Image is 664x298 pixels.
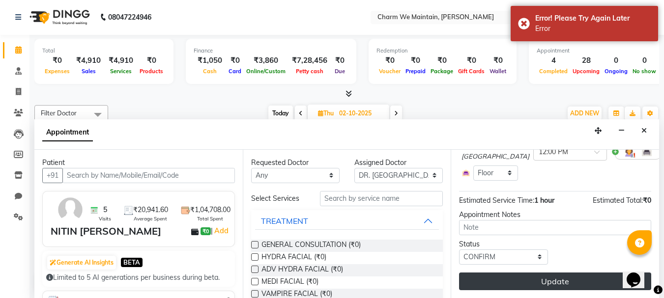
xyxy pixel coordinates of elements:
[487,68,509,75] span: Wallet
[190,205,231,215] span: ₹1,04,708.00
[42,68,72,75] span: Expenses
[288,55,331,66] div: ₹7,28,456
[261,276,318,289] span: MEDI FACIAL (₹0)
[643,196,651,205] span: ₹0
[293,68,326,75] span: Petty cash
[134,215,167,222] span: Average Spent
[336,106,385,121] input: 2025-10-02
[332,68,347,75] span: Due
[42,124,93,141] span: Appointment
[268,106,293,121] span: Today
[226,68,244,75] span: Card
[537,68,570,75] span: Completed
[331,55,348,66] div: ₹0
[630,55,659,66] div: 0
[602,55,630,66] div: 0
[42,158,235,168] div: Patient
[462,142,529,162] span: DR. [GEOGRAPHIC_DATA]
[47,256,116,270] button: Generate AI Insights
[211,225,230,237] span: |
[428,68,456,75] span: Package
[459,239,548,249] div: Status
[79,68,98,75] span: Sales
[99,215,111,222] span: Visits
[630,68,659,75] span: No show
[487,55,509,66] div: ₹0
[46,272,231,283] div: Limited to 5 AI generations per business during beta.
[403,68,428,75] span: Prepaid
[320,191,443,206] input: Search by service name
[194,47,348,55] div: Finance
[534,196,554,205] span: 1 hour
[462,168,470,177] img: Interior.png
[137,55,166,66] div: ₹0
[42,55,72,66] div: ₹0
[251,158,340,168] div: Requested Doctor
[459,196,534,205] span: Estimated Service Time:
[201,227,211,235] span: ₹0
[376,68,403,75] span: Voucher
[428,55,456,66] div: ₹0
[42,168,63,183] button: +91
[623,259,654,288] iframe: chat widget
[459,272,651,290] button: Update
[213,225,230,237] a: Add
[261,264,343,276] span: ADV HYDRA FACIAL (₹0)
[535,13,651,24] div: Error! Please Try Again Later
[602,68,630,75] span: Ongoing
[459,210,651,220] div: Appointment Notes
[261,240,361,252] span: GENERAL CONSULTATION (₹0)
[568,107,602,120] button: ADD NEW
[41,109,77,117] span: Filter Doctor
[62,168,235,183] input: Search by Name/Mobile/Email/Code
[637,123,651,138] button: Close
[537,55,570,66] div: 4
[25,3,92,31] img: logo
[103,205,107,215] span: 5
[226,55,244,66] div: ₹0
[570,109,599,117] span: ADD NEW
[51,224,161,239] div: NITIN [PERSON_NAME]
[623,146,635,158] img: Hairdresser.png
[316,109,336,117] span: Thu
[255,212,439,230] button: TREATMENT
[108,68,134,75] span: Services
[194,55,226,66] div: ₹1,050
[570,55,602,66] div: 28
[641,146,653,158] img: Interior.png
[535,24,651,34] div: Error
[244,55,288,66] div: ₹3,860
[354,158,443,168] div: Assigned Doctor
[244,193,313,204] div: Select Services
[537,47,659,55] div: Appointment
[56,195,85,224] img: avatar
[593,196,643,205] span: Estimated Total:
[108,3,151,31] b: 08047224946
[403,55,428,66] div: ₹0
[137,68,166,75] span: Products
[105,55,137,66] div: ₹4,910
[72,55,105,66] div: ₹4,910
[570,68,602,75] span: Upcoming
[197,215,223,222] span: Total Spent
[42,47,166,55] div: Total
[121,258,143,267] span: BETA
[201,68,219,75] span: Cash
[261,215,308,227] div: TREATMENT
[376,47,509,55] div: Redemption
[376,55,403,66] div: ₹0
[456,55,487,66] div: ₹0
[456,68,487,75] span: Gift Cards
[133,205,168,215] span: ₹20,941.60
[261,252,326,264] span: HYDRA FACIAL (₹0)
[244,68,288,75] span: Online/Custom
